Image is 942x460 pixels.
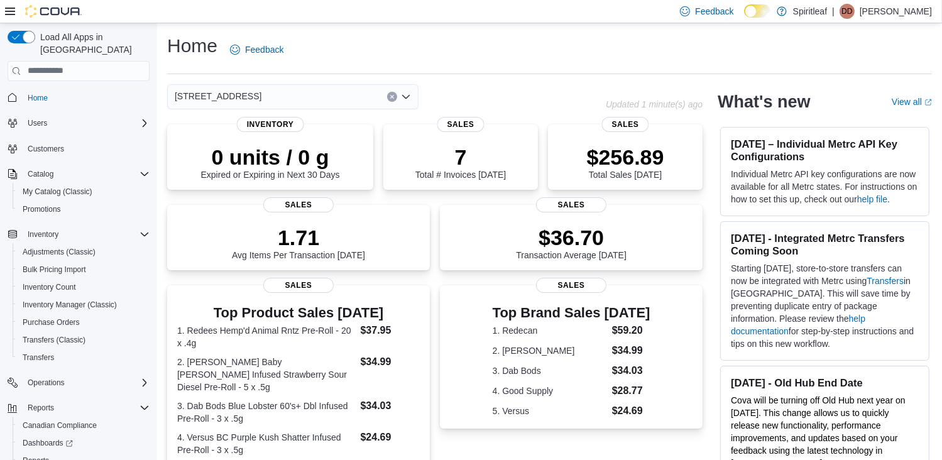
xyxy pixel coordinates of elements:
[493,385,607,397] dt: 4. Good Supply
[23,227,150,242] span: Inventory
[18,244,150,260] span: Adjustments (Classic)
[536,278,606,293] span: Sales
[18,202,66,217] a: Promotions
[387,92,397,102] button: Clear input
[3,89,155,107] button: Home
[23,375,70,390] button: Operations
[25,5,82,18] img: Cova
[23,90,150,106] span: Home
[361,398,420,413] dd: $34.03
[536,197,606,212] span: Sales
[23,141,69,156] a: Customers
[612,403,650,419] dd: $24.69
[201,145,340,170] p: 0 units / 0 g
[232,225,365,260] div: Avg Items Per Transaction [DATE]
[18,435,150,451] span: Dashboards
[612,363,650,378] dd: $34.03
[13,434,155,452] a: Dashboards
[23,90,53,106] a: Home
[18,418,150,433] span: Canadian Compliance
[361,354,420,370] dd: $34.99
[602,117,649,132] span: Sales
[587,145,664,170] p: $256.89
[18,262,150,277] span: Bulk Pricing Import
[23,227,63,242] button: Inventory
[28,229,58,239] span: Inventory
[857,194,887,204] a: help file
[731,376,919,389] h3: [DATE] - Old Hub End Date
[13,200,155,218] button: Promotions
[361,323,420,338] dd: $37.95
[3,226,155,243] button: Inventory
[731,314,865,336] a: help documentation
[3,399,155,417] button: Reports
[606,99,703,109] p: Updated 1 minute(s) ago
[924,99,932,106] svg: External link
[23,353,54,363] span: Transfers
[23,265,86,275] span: Bulk Pricing Import
[263,197,334,212] span: Sales
[18,332,90,348] a: Transfers (Classic)
[23,300,117,310] span: Inventory Manager (Classic)
[718,92,810,112] h2: What's new
[493,364,607,377] dt: 3. Dab Bods
[23,282,76,292] span: Inventory Count
[18,297,122,312] a: Inventory Manager (Classic)
[23,167,150,182] span: Catalog
[35,31,150,56] span: Load All Apps in [GEOGRAPHIC_DATA]
[175,89,261,104] span: [STREET_ADDRESS]
[23,335,85,345] span: Transfers (Classic)
[13,243,155,261] button: Adjustments (Classic)
[13,278,155,296] button: Inventory Count
[695,5,733,18] span: Feedback
[177,400,356,425] dt: 3. Dab Bods Blue Lobster 60's+ Dbl Infused Pre-Roll - 3 x .5g
[13,183,155,200] button: My Catalog (Classic)
[18,280,150,295] span: Inventory Count
[28,403,54,413] span: Reports
[516,225,627,260] div: Transaction Average [DATE]
[28,378,65,388] span: Operations
[18,297,150,312] span: Inventory Manager (Classic)
[860,4,932,19] p: [PERSON_NAME]
[13,314,155,331] button: Purchase Orders
[23,400,59,415] button: Reports
[493,324,607,337] dt: 1. Redecan
[18,435,78,451] a: Dashboards
[612,323,650,338] dd: $59.20
[23,400,150,415] span: Reports
[832,4,835,19] p: |
[493,405,607,417] dt: 5. Versus
[892,97,932,107] a: View allExternal link
[437,117,485,132] span: Sales
[28,118,47,128] span: Users
[18,350,150,365] span: Transfers
[415,145,506,170] p: 7
[23,375,150,390] span: Operations
[28,169,53,179] span: Catalog
[23,116,52,131] button: Users
[18,280,81,295] a: Inventory Count
[177,305,420,320] h3: Top Product Sales [DATE]
[493,344,607,357] dt: 2. [PERSON_NAME]
[841,4,852,19] span: DD
[23,141,150,156] span: Customers
[201,145,340,180] div: Expired or Expiring in Next 30 Days
[840,4,855,19] div: Daniel D
[3,374,155,392] button: Operations
[23,116,150,131] span: Users
[18,202,150,217] span: Promotions
[18,350,59,365] a: Transfers
[23,167,58,182] button: Catalog
[18,418,102,433] a: Canadian Compliance
[18,184,97,199] a: My Catalog (Classic)
[263,278,334,293] span: Sales
[612,343,650,358] dd: $34.99
[3,140,155,158] button: Customers
[13,417,155,434] button: Canadian Compliance
[731,262,919,350] p: Starting [DATE], store-to-store transfers can now be integrated with Metrc using in [GEOGRAPHIC_D...
[731,232,919,257] h3: [DATE] - Integrated Metrc Transfers Coming Soon
[587,145,664,180] div: Total Sales [DATE]
[23,204,61,214] span: Promotions
[167,33,217,58] h1: Home
[237,117,304,132] span: Inventory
